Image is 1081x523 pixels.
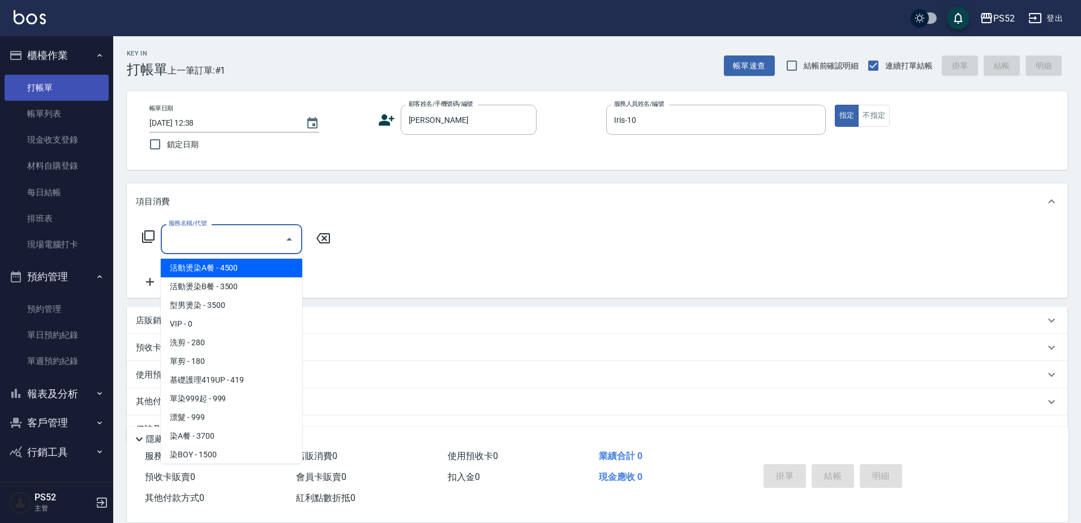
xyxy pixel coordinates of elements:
a: 單週預約紀錄 [5,348,109,374]
button: 報表及分析 [5,379,109,409]
span: 連續打單結帳 [885,60,933,72]
p: 備註及來源 [136,423,178,435]
img: Logo [14,10,46,24]
span: 染BOY - 1500 [161,445,302,464]
button: PS52 [975,7,1019,30]
a: 現場電腦打卡 [5,232,109,258]
span: 現金應收 0 [599,471,642,482]
img: Person [9,491,32,514]
p: 主管 [35,503,92,513]
span: VIP - 0 [161,315,302,333]
button: 客戶管理 [5,408,109,438]
div: PS52 [993,11,1015,25]
span: 服務消費 0 [145,451,186,461]
a: 現金收支登錄 [5,127,109,153]
span: 型男燙染 - 3500 [161,296,302,315]
p: 使用預收卡 [136,369,178,381]
span: 使用預收卡 0 [448,451,498,461]
a: 帳單列表 [5,101,109,127]
button: 預約管理 [5,262,109,291]
input: YYYY/MM/DD hh:mm [149,114,294,132]
span: 活動燙染A餐 - 4500 [161,259,302,277]
button: 不指定 [858,105,890,127]
label: 帳單日期 [149,104,173,113]
span: 染A餐 - 3700 [161,427,302,445]
h3: 打帳單 [127,62,168,78]
div: 預收卡販賣 [127,334,1067,361]
span: 紅利點數折抵 0 [296,492,355,503]
a: 預約管理 [5,296,109,322]
button: Choose date, selected date is 2025-09-17 [299,110,326,137]
span: 基礎護理419UP - 419 [161,371,302,389]
span: 漂髮 - 999 [161,408,302,427]
a: 材料自購登錄 [5,153,109,179]
button: 帳單速查 [724,55,775,76]
button: save [947,7,970,29]
div: 其他付款方式 [127,388,1067,415]
span: 其他付款方式 0 [145,492,204,503]
label: 顧客姓名/手機號碼/編號 [409,100,473,108]
label: 服務人員姓名/編號 [614,100,664,108]
span: 單剪 - 180 [161,352,302,371]
span: 洗剪 - 280 [161,333,302,352]
span: 扣入金 0 [448,471,480,482]
p: 店販銷售 [136,315,170,327]
button: 登出 [1024,8,1067,29]
button: 行銷工具 [5,438,109,467]
span: 業績合計 0 [599,451,642,461]
a: 每日結帳 [5,179,109,205]
h5: PS52 [35,492,92,503]
button: 指定 [835,105,859,127]
span: 活動燙染B餐 - 3500 [161,277,302,296]
p: 預收卡販賣 [136,342,178,354]
span: 店販消費 0 [296,451,337,461]
span: 鎖定日期 [167,139,199,151]
span: 單染999起 - 999 [161,389,302,408]
div: 店販銷售 [127,307,1067,334]
span: 預收卡販賣 0 [145,471,195,482]
a: 單日預約紀錄 [5,322,109,348]
h2: Key In [127,50,168,57]
button: Close [280,230,298,248]
span: 結帳前確認明細 [804,60,859,72]
span: 會員卡販賣 0 [296,471,346,482]
p: 其他付款方式 [136,396,192,408]
div: 備註及來源 [127,415,1067,443]
a: 排班表 [5,205,109,232]
span: 上一筆訂單:#1 [168,63,226,78]
p: 隱藏業績明細 [146,434,197,445]
div: 項目消費 [127,183,1067,220]
div: 使用預收卡 [127,361,1067,388]
button: 櫃檯作業 [5,41,109,70]
p: 項目消費 [136,196,170,208]
a: 打帳單 [5,75,109,101]
label: 服務名稱/代號 [169,219,207,228]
